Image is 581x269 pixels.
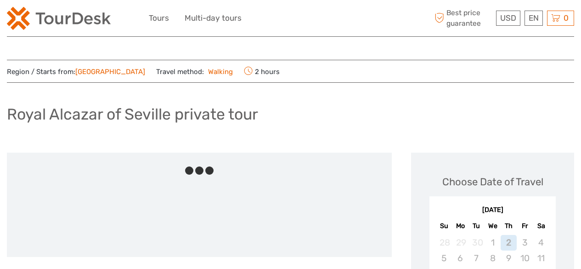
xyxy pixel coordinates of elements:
div: Sa [533,220,549,232]
span: USD [500,13,516,23]
div: We [485,220,501,232]
div: Not available Monday, October 6th, 2025 [452,251,468,266]
img: 2254-3441b4b5-4e5f-4d00-b396-31f1d84a6ebf_logo_small.png [7,7,111,30]
div: EN [525,11,543,26]
span: Region / Starts from: [7,67,145,77]
div: Not available Monday, September 29th, 2025 [452,235,468,250]
div: Mo [452,220,468,232]
div: Su [436,220,452,232]
div: Th [501,220,517,232]
div: Tu [468,220,485,232]
div: [DATE] [429,206,556,215]
h1: Royal Alcazar of Seville private tour [7,105,258,124]
div: Not available Tuesday, October 7th, 2025 [468,251,485,266]
div: Not available Sunday, October 5th, 2025 [436,251,452,266]
div: Fr [517,220,533,232]
div: Choose Date of Travel [442,175,543,189]
span: Travel method: [156,65,233,78]
span: Best price guarantee [432,8,494,28]
span: 0 [562,13,570,23]
div: Not available Saturday, October 4th, 2025 [533,235,549,250]
div: Not available Friday, October 10th, 2025 [517,251,533,266]
div: Not available Tuesday, September 30th, 2025 [468,235,485,250]
div: Not available Saturday, October 11th, 2025 [533,251,549,266]
a: [GEOGRAPHIC_DATA] [75,68,145,76]
div: Not available Thursday, October 2nd, 2025 [501,235,517,250]
a: Multi-day tours [185,11,242,25]
a: Tours [149,11,169,25]
div: Not available Thursday, October 9th, 2025 [501,251,517,266]
div: Not available Wednesday, October 1st, 2025 [485,235,501,250]
a: Walking [204,68,233,76]
div: Not available Friday, October 3rd, 2025 [517,235,533,250]
div: Not available Wednesday, October 8th, 2025 [485,251,501,266]
span: 2 hours [244,65,280,78]
div: Not available Sunday, September 28th, 2025 [436,235,452,250]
